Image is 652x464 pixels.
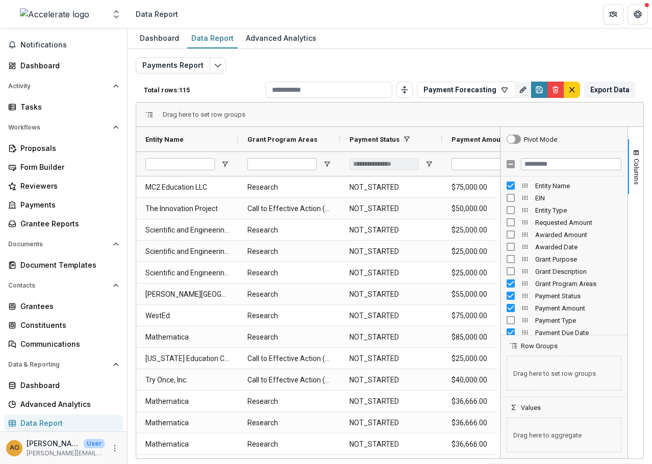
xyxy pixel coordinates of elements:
[500,253,628,265] div: Grant Purpose Column
[20,418,115,428] div: Data Report
[500,204,628,216] div: Entity Type Column
[515,82,531,98] button: Rename
[535,231,621,239] span: Awarded Amount
[452,136,507,143] span: Payment Amount
[452,241,535,262] span: $25,000.00
[452,220,535,241] span: $25,000.00
[20,339,115,349] div: Communications
[349,391,433,412] span: NOT_STARTED
[349,263,433,283] span: NOT_STARTED
[452,284,535,305] span: $55,000.00
[500,216,628,228] div: Requested Amount Column
[210,57,226,73] button: Edit selected report
[500,192,628,204] div: EIN Column
[247,177,331,198] span: Research
[500,265,628,277] div: Grant Description Column
[500,411,628,458] div: Values
[603,4,623,24] button: Partners
[4,317,123,333] a: Constituents
[145,434,229,455] span: Mathematica
[8,361,109,368] span: Data & Reporting
[452,434,535,455] span: $36,666.00
[349,327,433,348] span: NOT_STARTED
[4,215,123,232] a: Grantee Reports
[349,413,433,433] span: NOT_STARTED
[349,348,433,369] span: NOT_STARTED
[349,370,433,391] span: NOT_STARTED
[452,177,535,198] span: $75,000.00
[145,305,229,326] span: WestEd
[247,198,331,219] span: Call to Effective Action (CEA)
[145,327,229,348] span: Mathematica
[247,158,317,170] input: Grant Program Areas Filter Input
[349,434,433,455] span: NOT_STARTED
[507,418,621,452] span: Drag here to aggregate
[136,57,210,73] button: Payments Report
[145,136,184,143] span: Entity Name
[535,207,621,214] span: Entity Type
[521,404,541,411] span: Values
[187,31,238,45] div: Data Report
[8,241,109,248] span: Documents
[144,86,261,94] p: Total rows: 115
[10,445,19,451] div: Amy Omand
[247,348,331,369] span: Call to Effective Action (CEA)
[27,449,105,458] p: [PERSON_NAME][EMAIL_ADDRESS][DOMAIN_NAME]
[349,241,433,262] span: NOT_STARTED
[4,277,123,294] button: Open Contacts
[452,348,535,369] span: $25,000.00
[535,329,621,337] span: Payment Due Date
[535,255,621,263] span: Grant Purpose
[417,82,515,98] button: Payment Forecasting
[524,136,557,143] div: Pivot Mode
[242,29,320,48] a: Advanced Analytics
[84,439,105,448] p: User
[247,391,331,412] span: Research
[247,327,331,348] span: Research
[145,284,229,305] span: [PERSON_NAME][GEOGRAPHIC_DATA][PERSON_NAME]
[500,228,628,241] div: Awarded Amount Column
[564,82,580,98] button: default
[535,280,621,288] span: Grant Program Areas
[132,7,182,21] nav: breadcrumb
[349,136,399,143] span: Payment Status
[500,277,628,290] div: Grant Program Areas Column
[20,101,115,112] div: Tasks
[145,263,229,283] span: Scientific and Engineering Technical Assistance for Education
[452,413,535,433] span: $36,666.00
[145,177,229,198] span: MC2 Education LLC
[4,196,123,213] a: Payments
[349,177,433,198] span: NOT_STARTED
[521,342,558,350] span: Row Groups
[425,160,433,168] button: Open Filter Menu
[4,256,123,273] a: Document Templates
[4,377,123,394] a: Dashboard
[396,82,413,98] button: Toggle auto height
[109,442,121,454] button: More
[247,263,331,283] span: Research
[20,320,115,330] div: Constituents
[4,78,123,94] button: Open Activity
[242,31,320,45] div: Advanced Analytics
[4,177,123,194] a: Reviewers
[8,124,109,131] span: Workflows
[500,241,628,253] div: Awarded Date Column
[145,158,215,170] input: Entity Name Filter Input
[500,290,628,302] div: Payment Status Column
[20,181,115,191] div: Reviewers
[247,284,331,305] span: Research
[145,198,229,219] span: The Innovation Project
[535,243,621,251] span: Awarded Date
[535,268,621,275] span: Grant Description
[452,327,535,348] span: $85,000.00
[247,434,331,455] span: Research
[521,158,621,170] input: Filter Columns Input
[535,292,621,300] span: Payment Status
[500,350,628,397] div: Row Groups
[452,263,535,283] span: $25,000.00
[247,136,317,143] span: Grant Program Areas
[145,220,229,241] span: Scientific and Engineering Technical Assistance for Education
[163,111,245,118] span: Drag here to set row groups
[20,399,115,409] div: Advanced Analytics
[8,282,109,289] span: Contacts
